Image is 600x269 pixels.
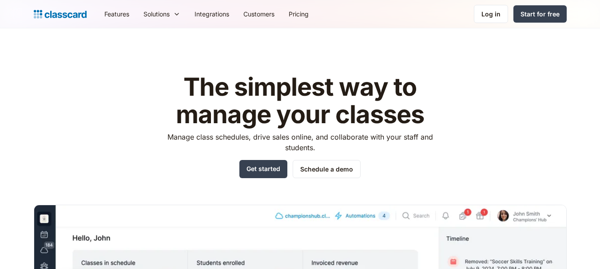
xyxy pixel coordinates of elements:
[159,132,441,153] p: Manage class schedules, drive sales online, and collaborate with your staff and students.
[136,4,187,24] div: Solutions
[474,5,508,23] a: Log in
[159,74,441,128] h1: The simplest way to manage your classes
[239,160,287,178] a: Get started
[282,4,316,24] a: Pricing
[521,9,560,19] div: Start for free
[481,9,501,19] div: Log in
[143,9,170,19] div: Solutions
[236,4,282,24] a: Customers
[97,4,136,24] a: Features
[293,160,361,178] a: Schedule a demo
[513,5,567,23] a: Start for free
[34,8,87,20] a: home
[187,4,236,24] a: Integrations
